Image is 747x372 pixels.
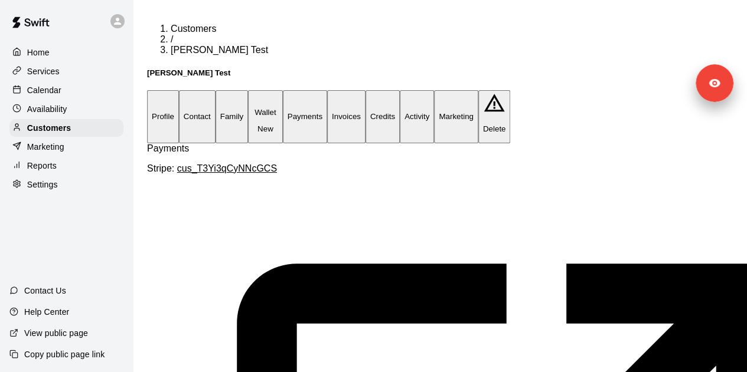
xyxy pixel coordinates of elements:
button: Family [216,90,248,143]
a: Home [9,44,123,61]
p: Calendar [27,84,61,96]
p: View public page [24,327,88,339]
button: Credits [366,90,400,143]
button: Payments [283,90,327,143]
p: Wallet [253,108,278,117]
p: Delete [483,124,506,133]
button: Marketing [434,90,478,143]
p: Reports [27,160,57,172]
button: Profile [147,90,179,143]
p: Help Center [24,306,69,318]
p: Marketing [27,141,64,153]
p: Contact Us [24,285,66,297]
a: Customers [171,24,216,34]
span: [PERSON_NAME] Test [171,45,268,55]
button: Activity [400,90,434,143]
a: Calendar [9,81,123,99]
a: Availability [9,100,123,118]
a: Marketing [9,138,123,156]
p: Availability [27,103,67,115]
span: Payments [147,143,189,153]
p: Services [27,65,60,77]
p: Home [27,47,50,58]
a: Settings [9,176,123,193]
button: Contact [179,90,216,143]
p: Customers [27,122,71,134]
span: New [253,124,278,133]
a: Reports [9,157,123,175]
a: Services [9,62,123,80]
button: Invoices [327,90,366,143]
p: Settings [27,179,58,190]
a: Customers [9,119,123,137]
p: Copy public page link [24,348,105,360]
